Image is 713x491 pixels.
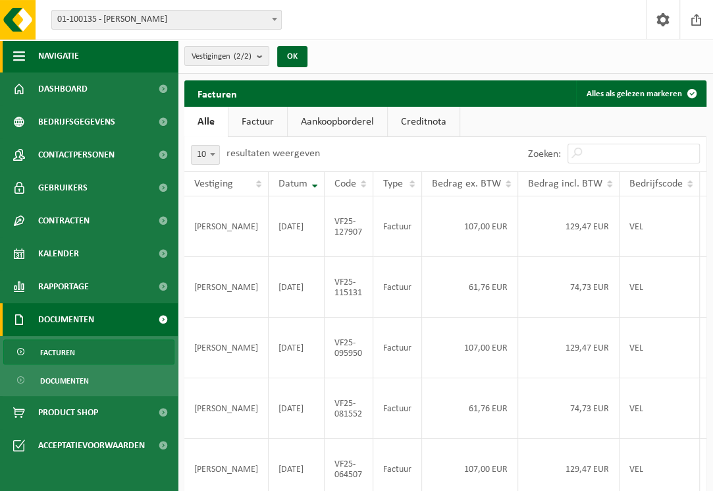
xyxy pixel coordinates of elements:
span: Facturen [40,340,75,365]
td: [PERSON_NAME] [184,257,269,318]
label: Zoeken: [528,149,561,159]
span: Bedrag incl. BTW [528,179,602,189]
span: Documenten [40,368,89,393]
span: Contactpersonen [38,138,115,171]
td: VEL [620,196,700,257]
span: Bedrijfscode [629,179,683,189]
td: Factuur [373,257,422,318]
td: [PERSON_NAME] [184,318,269,378]
a: Alle [184,107,228,137]
td: Factuur [373,378,422,439]
td: VEL [620,318,700,378]
button: Alles als gelezen markeren [576,80,705,107]
span: 10 [192,146,219,164]
span: 10 [191,145,220,165]
span: Documenten [38,303,94,336]
td: [DATE] [269,378,325,439]
td: [DATE] [269,318,325,378]
span: Vestigingen [192,47,251,67]
span: Acceptatievoorwaarden [38,429,145,462]
span: Bedrijfsgegevens [38,105,115,138]
td: [PERSON_NAME] [184,378,269,439]
td: VF25-095950 [325,318,373,378]
span: Navigatie [38,40,79,72]
td: VF25-081552 [325,378,373,439]
td: [DATE] [269,257,325,318]
span: Gebruikers [38,171,88,204]
a: Aankoopborderel [288,107,387,137]
td: 74,73 EUR [518,257,620,318]
td: 61,76 EUR [422,378,518,439]
span: Contracten [38,204,90,237]
a: Creditnota [388,107,460,137]
td: 74,73 EUR [518,378,620,439]
span: Datum [278,179,307,189]
td: 129,47 EUR [518,196,620,257]
h2: Facturen [184,80,250,106]
span: Type [383,179,403,189]
td: VEL [620,257,700,318]
td: 107,00 EUR [422,196,518,257]
td: 107,00 EUR [422,318,518,378]
span: 01-100135 - PIETER MAERTENS TUINEN - HOOGLEDE [52,11,281,29]
span: Bedrag ex. BTW [432,179,501,189]
a: Documenten [3,368,174,393]
span: Product Shop [38,396,98,429]
span: Rapportage [38,270,89,303]
a: Facturen [3,339,174,364]
a: Factuur [228,107,287,137]
td: VF25-127907 [325,196,373,257]
count: (2/2) [234,52,251,61]
td: VF25-115131 [325,257,373,318]
td: [DATE] [269,196,325,257]
td: 61,76 EUR [422,257,518,318]
span: Code [334,179,356,189]
td: VEL [620,378,700,439]
button: Vestigingen(2/2) [184,46,269,66]
span: 01-100135 - PIETER MAERTENS TUINEN - HOOGLEDE [51,10,282,30]
td: Factuur [373,196,422,257]
td: 129,47 EUR [518,318,620,378]
span: Dashboard [38,72,88,105]
span: Vestiging [194,179,233,189]
td: [PERSON_NAME] [184,196,269,257]
label: resultaten weergeven [226,148,320,159]
td: Factuur [373,318,422,378]
button: OK [277,46,307,67]
span: Kalender [38,237,79,270]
